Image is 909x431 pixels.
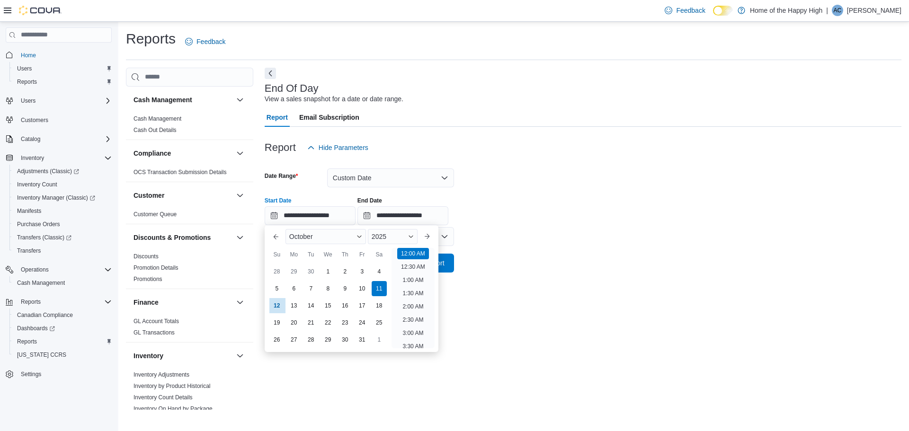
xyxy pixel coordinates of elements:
[126,29,176,48] h1: Reports
[134,264,178,272] span: Promotion Details
[355,247,370,262] div: Fr
[126,209,253,224] div: Customer
[134,191,232,200] button: Customer
[372,233,386,240] span: 2025
[134,127,177,133] a: Cash Out Details
[196,37,225,46] span: Feedback
[265,94,403,104] div: View a sales snapshot for a date or date range.
[9,231,116,244] a: Transfers (Classic)
[17,264,53,275] button: Operations
[134,298,159,307] h3: Finance
[134,351,163,361] h3: Inventory
[13,205,112,217] span: Manifests
[9,322,116,335] a: Dashboards
[265,197,292,204] label: Start Date
[234,297,246,308] button: Finance
[357,206,448,225] input: Press the down key to open a popover containing a calendar.
[134,95,192,105] h3: Cash Management
[321,264,336,279] div: day-1
[303,332,319,347] div: day-28
[399,341,427,352] li: 3:30 AM
[399,301,427,312] li: 2:00 AM
[181,32,229,51] a: Feedback
[268,229,284,244] button: Previous Month
[134,405,213,412] a: Inventory On Hand by Package
[17,264,112,275] span: Operations
[134,371,189,378] span: Inventory Adjustments
[19,6,62,15] img: Cova
[17,368,112,380] span: Settings
[286,264,302,279] div: day-29
[338,247,353,262] div: Th
[713,6,733,16] input: Dark Mode
[13,277,112,289] span: Cash Management
[134,275,162,283] span: Promotions
[2,132,116,146] button: Catalog
[399,274,427,286] li: 1:00 AM
[134,329,175,336] a: GL Transactions
[355,281,370,296] div: day-10
[13,166,112,177] span: Adjustments (Classic)
[847,5,901,16] p: [PERSON_NAME]
[321,332,336,347] div: day-29
[13,205,45,217] a: Manifests
[303,264,319,279] div: day-30
[134,351,232,361] button: Inventory
[265,83,319,94] h3: End Of Day
[17,279,65,287] span: Cash Management
[321,315,336,330] div: day-22
[286,298,302,313] div: day-13
[234,94,246,106] button: Cash Management
[9,218,116,231] button: Purchase Orders
[134,191,164,200] h3: Customer
[338,298,353,313] div: day-16
[321,247,336,262] div: We
[134,298,232,307] button: Finance
[234,148,246,159] button: Compliance
[17,152,48,164] button: Inventory
[372,247,387,262] div: Sa
[17,369,45,380] a: Settings
[134,394,193,401] a: Inventory Count Details
[9,75,116,88] button: Reports
[134,126,177,134] span: Cash Out Details
[9,276,116,290] button: Cash Management
[17,220,60,228] span: Purchase Orders
[355,332,370,347] div: day-31
[134,95,232,105] button: Cash Management
[419,229,435,244] button: Next month
[17,49,112,61] span: Home
[303,298,319,313] div: day-14
[13,63,112,74] span: Users
[17,338,37,345] span: Reports
[17,114,112,126] span: Customers
[234,232,246,243] button: Discounts & Promotions
[399,288,427,299] li: 1:30 AM
[134,233,211,242] h3: Discounts & Promotions
[126,113,253,140] div: Cash Management
[13,277,69,289] a: Cash Management
[9,62,116,75] button: Users
[13,192,99,203] a: Inventory Manager (Classic)
[17,65,32,72] span: Users
[17,234,71,241] span: Transfers (Classic)
[368,229,418,244] div: Button. Open the year selector. 2025 is currently selected.
[392,248,435,348] ul: Time
[13,232,75,243] a: Transfers (Classic)
[17,311,73,319] span: Canadian Compliance
[750,5,822,16] p: Home of the Happy High
[399,314,427,325] li: 2:30 AM
[134,211,177,218] a: Customer Queue
[134,383,211,389] a: Inventory by Product Historical
[13,76,41,88] a: Reports
[13,232,112,243] span: Transfers (Classic)
[17,78,37,86] span: Reports
[17,351,66,359] span: [US_STATE] CCRS
[9,348,116,361] button: [US_STATE] CCRS
[17,207,41,215] span: Manifests
[269,281,285,296] div: day-5
[9,165,116,178] a: Adjustments (Classic)
[234,190,246,201] button: Customer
